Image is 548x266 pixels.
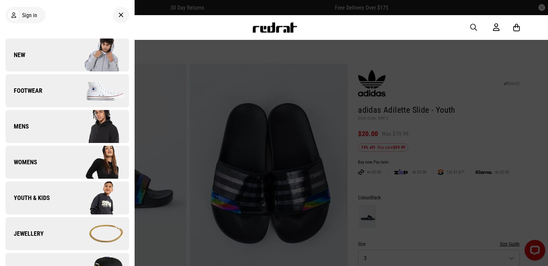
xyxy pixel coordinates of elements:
[252,22,297,33] img: Redrat logo
[67,74,129,108] img: Company
[67,109,129,144] img: Company
[6,74,129,107] a: Footwear Company
[22,12,37,19] span: Sign in
[6,146,129,179] a: Womens Company
[6,217,129,250] a: Jewellery Company
[6,110,129,143] a: Mens Company
[67,181,129,215] img: Company
[67,145,129,179] img: Company
[6,3,26,23] button: Open LiveChat chat widget
[6,87,42,95] span: Footwear
[6,158,37,166] span: Womens
[6,194,50,202] span: Youth & Kids
[6,181,129,214] a: Youth & Kids Company
[6,122,29,131] span: Mens
[67,38,129,72] img: Company
[67,217,129,251] img: Company
[6,230,44,238] span: Jewellery
[6,51,25,59] span: New
[6,38,129,71] a: New Company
